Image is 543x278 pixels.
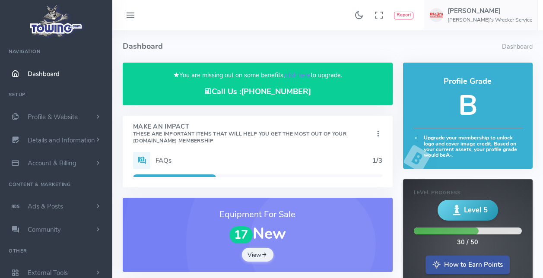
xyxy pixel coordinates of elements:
[426,256,510,274] a: How to Earn Points
[464,205,488,215] span: Level 5
[241,86,311,97] a: [PHONE_NUMBER]
[242,248,274,262] a: View
[413,90,522,121] h5: B
[413,135,522,158] h6: Upgrade your membership to unlock logo and cover image credit. Based on your current assets, your...
[28,136,95,145] span: Details and Information
[123,30,502,63] h4: Dashboard
[133,70,382,80] p: You are missing out on some benefits, to upgrade.
[448,7,532,14] h5: [PERSON_NAME]
[133,225,382,243] h1: New
[133,130,346,144] small: These are important items that will help you get the most out of your [DOMAIN_NAME] Membership
[28,202,63,211] span: Ads & Posts
[27,3,86,39] img: logo
[457,238,478,247] div: 30 / 50
[28,113,78,121] span: Profile & Website
[133,87,382,96] h4: Call Us :
[372,157,382,164] h5: 1/3
[133,208,382,221] h3: Equipment For Sale
[394,12,413,19] button: Report
[28,69,60,78] span: Dashboard
[413,77,522,86] h4: Profile Grade
[285,71,311,79] a: click here
[429,8,443,22] img: user-image
[28,159,76,167] span: Account & Billing
[446,152,451,158] strong: A-
[156,157,372,164] h5: FAQs
[28,225,61,234] span: Community
[133,123,374,144] h4: Make An Impact
[502,42,533,52] li: Dashboard
[414,190,522,196] h6: Level Progress
[229,226,253,244] span: 17
[28,269,68,277] span: External Tools
[448,17,532,23] h6: [PERSON_NAME]'s Wrecker Service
